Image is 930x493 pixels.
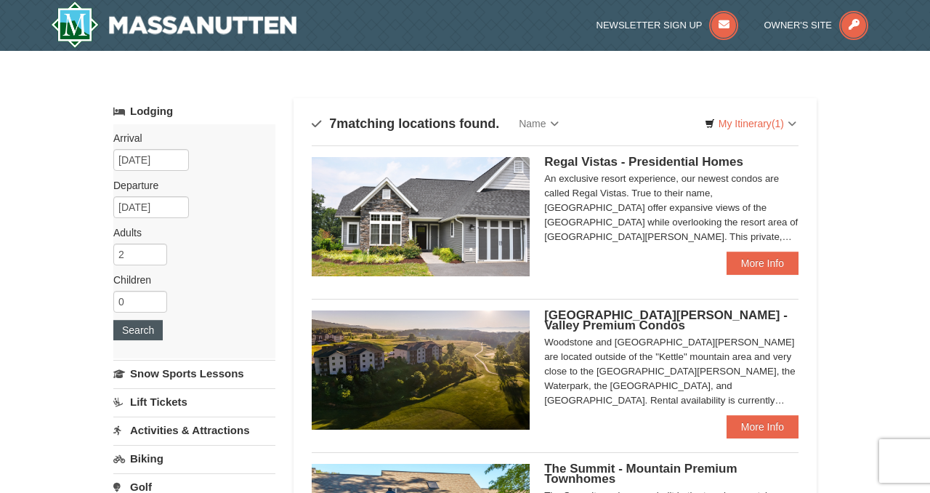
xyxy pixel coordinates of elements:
img: 19219041-4-ec11c166.jpg [312,310,530,430]
label: Children [113,273,264,287]
img: Massanutten Resort Logo [51,1,296,48]
label: Adults [113,225,264,240]
span: [GEOGRAPHIC_DATA][PERSON_NAME] - Valley Premium Condos [544,308,788,332]
a: More Info [727,252,798,275]
div: Woodstone and [GEOGRAPHIC_DATA][PERSON_NAME] are located outside of the "Kettle" mountain area an... [544,335,798,408]
a: Massanutten Resort [51,1,296,48]
a: Lift Tickets [113,388,275,415]
a: Owner's Site [764,20,869,31]
span: Newsletter Sign Up [597,20,703,31]
a: Biking [113,445,275,472]
a: My Itinerary(1) [695,113,806,135]
img: 19218991-1-902409a9.jpg [312,157,530,276]
span: The Summit - Mountain Premium Townhomes [544,462,737,486]
a: More Info [727,415,798,438]
div: An exclusive resort experience, our newest condos are called Regal Vistas. True to their name, [G... [544,172,798,244]
span: 7 [329,116,336,131]
button: Search [113,320,163,340]
h4: matching locations found. [312,116,499,131]
a: Activities & Attractions [113,417,275,444]
span: Regal Vistas - Presidential Homes [544,155,743,169]
a: Lodging [113,98,275,124]
a: Snow Sports Lessons [113,360,275,387]
span: (1) [772,118,784,129]
span: Owner's Site [764,20,833,31]
label: Departure [113,178,264,193]
label: Arrival [113,131,264,145]
a: Name [508,109,569,138]
a: Newsletter Sign Up [597,20,739,31]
